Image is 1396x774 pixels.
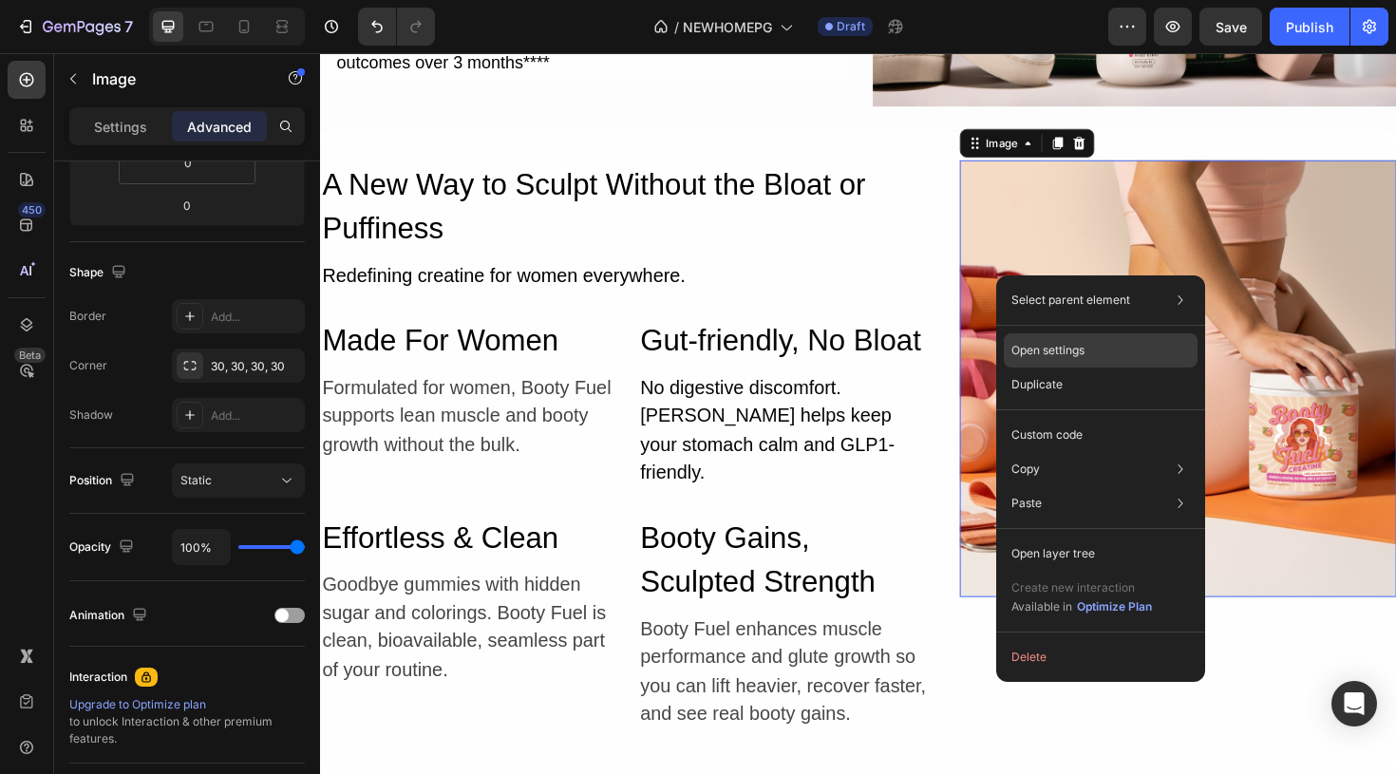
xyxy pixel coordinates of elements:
span: / [674,17,679,37]
p: Open settings [1011,342,1085,359]
div: Corner [69,357,107,374]
input: Auto [173,530,230,564]
p: Create new interaction [1011,578,1153,597]
div: Interaction [69,669,127,686]
button: Delete [1004,640,1198,674]
span: Save [1216,19,1247,35]
p: Goodbye gummies with hidden sugar and colorings. Booty Fuel is clean, bioavailable, seamless part... [2,547,309,667]
div: Position [69,468,139,494]
div: 30, 30, 30, 30 [211,358,300,375]
div: Undo/Redo [358,8,435,46]
input: 0 [168,191,206,219]
button: Save [1199,8,1262,46]
p: Settings [94,117,147,137]
div: 450 [18,202,46,217]
p: Duplicate [1011,376,1063,393]
button: Publish [1270,8,1349,46]
div: to unlock Interaction & other premium features. [69,696,305,747]
p: Custom code [1011,426,1083,444]
span: NEWHOMEPG [683,17,772,37]
div: Border [69,308,106,325]
p: Image [92,67,254,90]
input: 0px [169,148,207,177]
div: Optimize Plan [1077,598,1152,615]
p: No digestive discomfort. [PERSON_NAME] helps keep your stomach calm and GLP1-friendly. [339,339,646,459]
img: [object Object] [677,113,1140,576]
p: Paste [1011,495,1042,512]
button: Optimize Plan [1076,597,1153,616]
p: Copy [1011,461,1040,478]
div: Upgrade to Optimize plan [69,696,305,713]
div: Beta [14,348,46,363]
div: Shape [69,260,130,286]
p: Booty Fuel enhances muscle performance and glute growth so you can lift heavier, recover faster, ... [339,595,646,714]
div: Publish [1286,17,1333,37]
iframe: Design area [320,53,1396,774]
div: Opacity [69,535,138,560]
p: Advanced [187,117,252,137]
span: Draft [837,18,865,35]
h2: Gut-friendly, No Bloat [337,278,648,330]
span: Static [180,473,212,487]
div: Open Intercom Messenger [1331,681,1377,727]
div: Add... [211,407,300,425]
div: Image [701,86,742,104]
div: Shadow [69,406,113,424]
h2: Booty Gains, Sculpted Strength [337,487,648,585]
button: 7 [8,8,141,46]
p: 7 [124,15,133,38]
div: Animation [69,603,151,629]
p: Open layer tree [1011,545,1095,562]
p: Select parent element [1011,292,1130,309]
span: Available in [1011,599,1072,614]
button: Static [172,463,305,498]
div: Add... [211,309,300,326]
